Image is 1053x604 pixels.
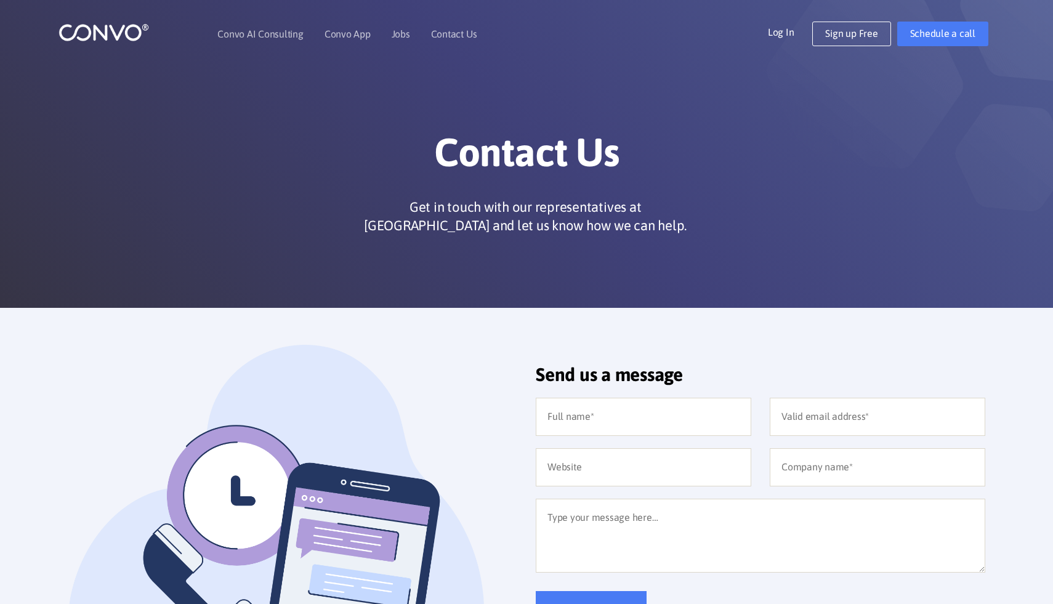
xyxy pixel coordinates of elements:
[536,448,751,486] input: Website
[359,198,692,235] p: Get in touch with our representatives at [GEOGRAPHIC_DATA] and let us know how we can help.
[392,29,410,39] a: Jobs
[536,398,751,436] input: Full name*
[536,363,985,395] h2: Send us a message
[325,29,371,39] a: Convo App
[217,29,303,39] a: Convo AI Consulting
[185,129,868,185] h1: Contact Us
[812,22,890,46] a: Sign up Free
[768,22,813,41] a: Log In
[897,22,988,46] a: Schedule a call
[58,23,149,42] img: logo_1.png
[431,29,477,39] a: Contact Us
[770,448,985,486] input: Company name*
[770,398,985,436] input: Valid email address*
